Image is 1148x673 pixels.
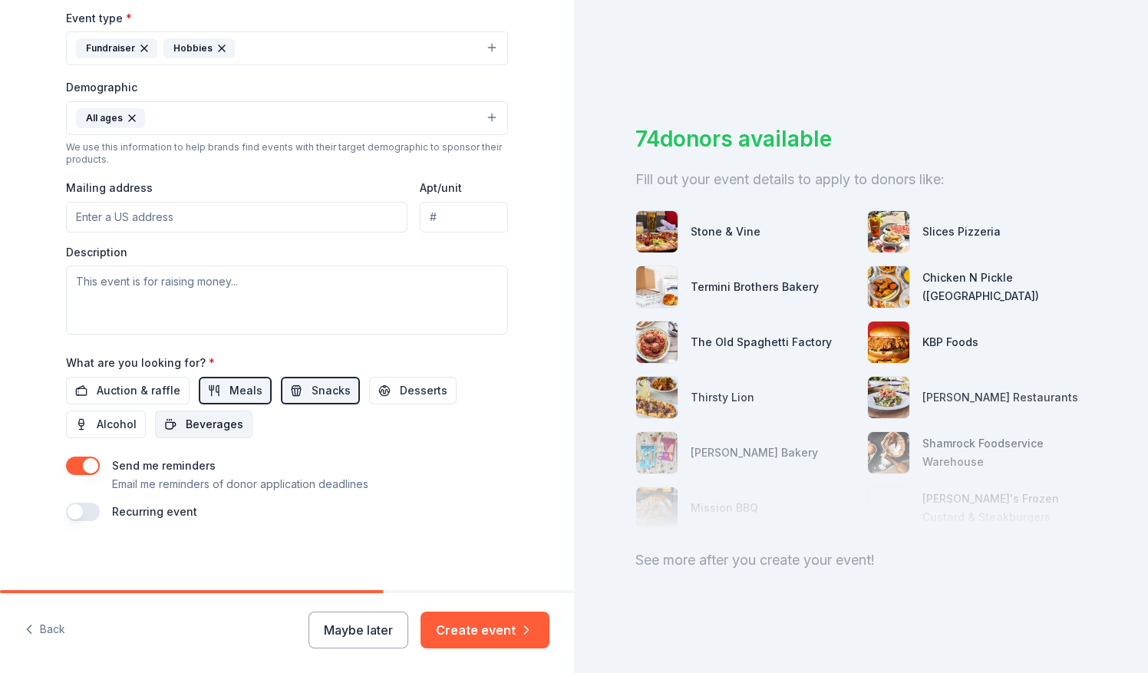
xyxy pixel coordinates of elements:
[868,266,909,308] img: photo for Chicken N Pickle (Glendale)
[66,101,508,135] button: All ages
[66,377,190,404] button: Auction & raffle
[868,322,909,363] img: photo for KBP Foods
[112,475,368,493] p: Email me reminders of donor application deadlines
[112,505,197,518] label: Recurring event
[66,411,146,438] button: Alcohol
[97,381,180,400] span: Auction & raffle
[66,202,407,233] input: Enter a US address
[421,612,549,648] button: Create event
[369,377,457,404] button: Desserts
[112,459,216,472] label: Send me reminders
[868,211,909,252] img: photo for Slices Pizzeria
[186,415,243,434] span: Beverages
[420,180,462,196] label: Apt/unit
[420,202,508,233] input: #
[400,381,447,400] span: Desserts
[635,167,1087,192] div: Fill out your event details to apply to donors like:
[635,548,1087,572] div: See more after you create your event!
[281,377,360,404] button: Snacks
[66,11,132,26] label: Event type
[922,333,978,351] div: KBP Foods
[76,38,157,58] div: Fundraiser
[636,211,678,252] img: photo for Stone & Vine
[66,180,153,196] label: Mailing address
[635,123,1087,155] div: 74 donors available
[66,245,127,260] label: Description
[163,38,235,58] div: Hobbies
[76,108,145,128] div: All ages
[199,377,272,404] button: Meals
[636,266,678,308] img: photo for Termini Brothers Bakery
[312,381,351,400] span: Snacks
[66,355,215,371] label: What are you looking for?
[636,322,678,363] img: photo for The Old Spaghetti Factory
[922,223,1001,241] div: Slices Pizzeria
[155,411,252,438] button: Beverages
[229,381,262,400] span: Meals
[691,223,760,241] div: Stone & Vine
[308,612,408,648] button: Maybe later
[66,31,508,65] button: FundraiserHobbies
[691,278,819,296] div: Termini Brothers Bakery
[922,269,1087,305] div: Chicken N Pickle ([GEOGRAPHIC_DATA])
[97,415,137,434] span: Alcohol
[691,333,832,351] div: The Old Spaghetti Factory
[66,80,137,95] label: Demographic
[25,614,65,646] button: Back
[66,141,508,166] div: We use this information to help brands find events with their target demographic to sponsor their...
